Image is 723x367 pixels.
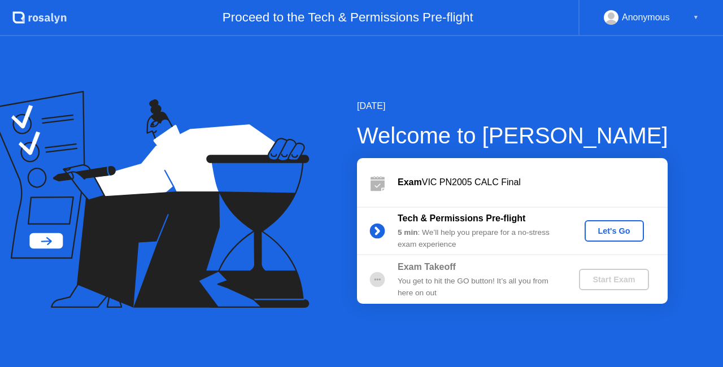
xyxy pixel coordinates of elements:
div: [DATE] [357,99,668,113]
button: Let's Go [585,220,644,242]
div: Welcome to [PERSON_NAME] [357,119,668,152]
div: VIC PN2005 CALC Final [398,176,668,189]
b: Tech & Permissions Pre-flight [398,213,525,223]
div: Let's Go [589,226,639,235]
div: You get to hit the GO button! It’s all you from here on out [398,276,560,299]
b: Exam [398,177,422,187]
b: 5 min [398,228,418,237]
div: : We’ll help you prepare for a no-stress exam experience [398,227,560,250]
div: Anonymous [622,10,670,25]
b: Exam Takeoff [398,262,456,272]
button: Start Exam [579,269,648,290]
div: Start Exam [583,275,644,284]
div: ▼ [693,10,699,25]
